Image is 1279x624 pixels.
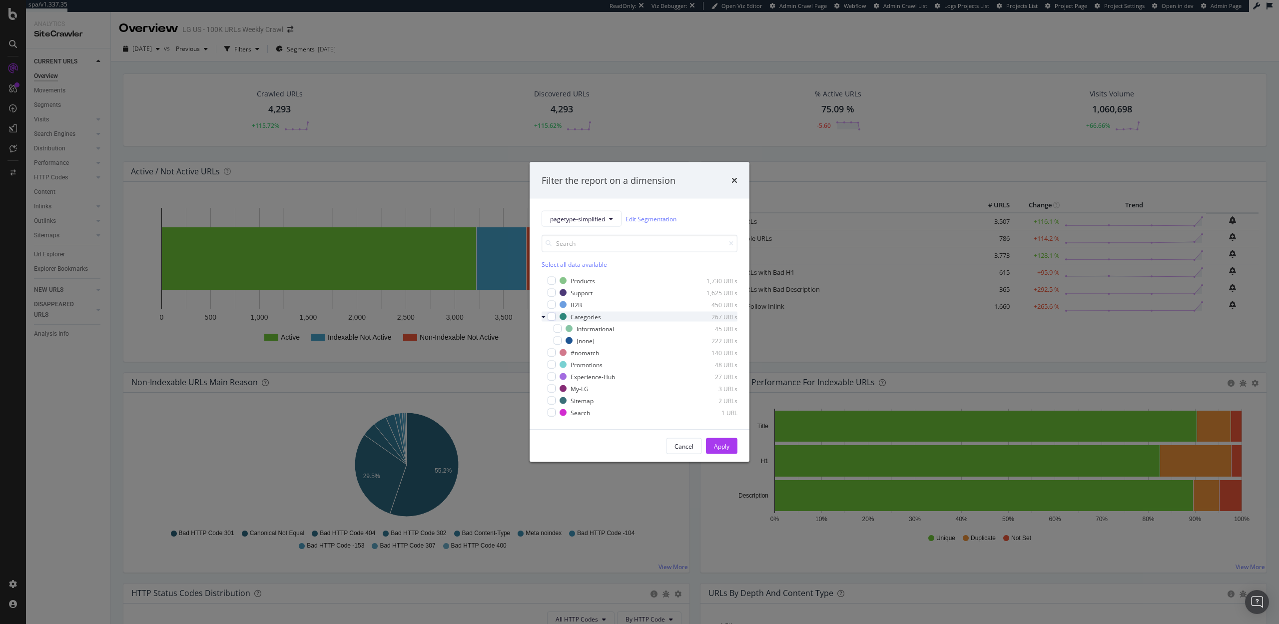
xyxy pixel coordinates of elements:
[688,276,737,285] div: 1,730 URLs
[530,162,749,462] div: modal
[571,360,603,369] div: Promotions
[542,174,675,187] div: Filter the report on a dimension
[688,384,737,393] div: 3 URLs
[542,211,622,227] button: pagetype-simplified
[688,372,737,381] div: 27 URLs
[571,396,594,405] div: Sitemap
[731,174,737,187] div: times
[571,408,590,417] div: Search
[666,438,702,454] button: Cancel
[571,348,599,357] div: #nomatch
[688,312,737,321] div: 267 URLs
[571,384,589,393] div: My-LG
[688,396,737,405] div: 2 URLs
[674,442,693,450] div: Cancel
[688,336,737,345] div: 222 URLs
[577,324,614,333] div: Informational
[714,442,729,450] div: Apply
[542,260,737,269] div: Select all data available
[571,372,615,381] div: Experience-Hub
[571,300,582,309] div: B2B
[577,336,595,345] div: [none]
[688,300,737,309] div: 450 URLs
[542,235,737,252] input: Search
[550,214,605,223] span: pagetype-simplified
[688,288,737,297] div: 1,625 URLs
[706,438,737,454] button: Apply
[571,288,593,297] div: Support
[688,360,737,369] div: 48 URLs
[1245,590,1269,614] div: Open Intercom Messenger
[688,348,737,357] div: 140 URLs
[688,324,737,333] div: 45 URLs
[571,312,601,321] div: Categories
[626,213,676,224] a: Edit Segmentation
[571,276,595,285] div: Products
[688,408,737,417] div: 1 URL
